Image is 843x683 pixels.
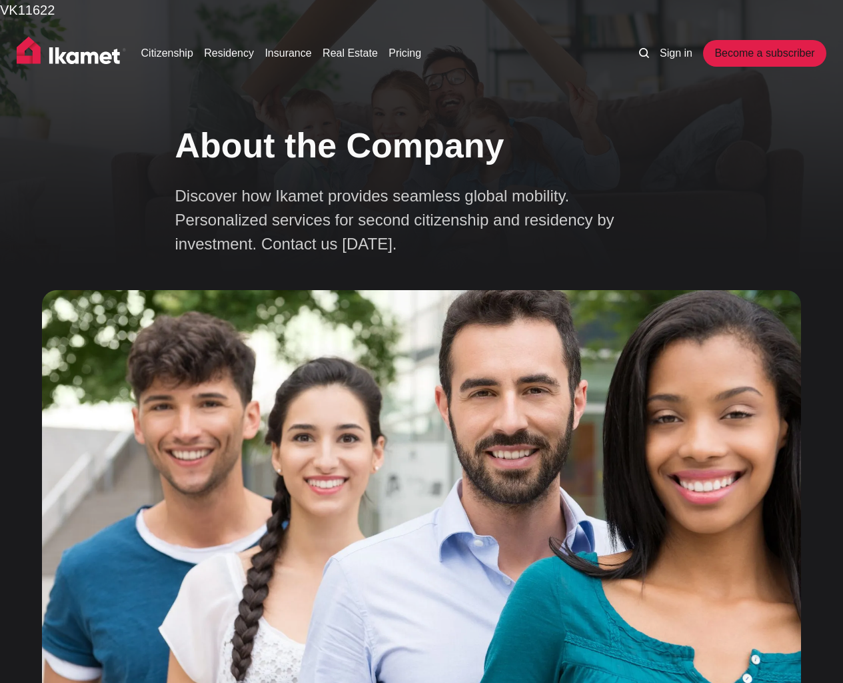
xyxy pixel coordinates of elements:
img: Ikamet home [17,37,126,70]
a: Pricing [389,45,421,61]
p: Discover how Ikamet provides seamless global mobility. Personalized services for second citizensh... [175,184,642,256]
a: Residency [204,45,254,61]
a: Real Estate [323,45,378,61]
a: Citizenship [141,45,193,61]
h1: About the Company [175,125,668,166]
a: Sign in [660,45,692,61]
a: Insurance [265,45,311,61]
a: Become a subscriber [703,40,826,67]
